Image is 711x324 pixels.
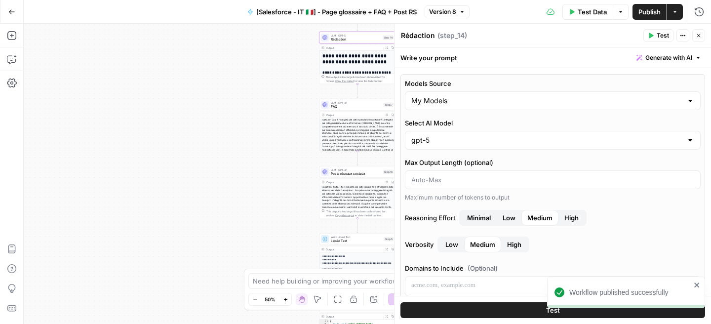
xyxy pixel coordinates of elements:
[445,240,458,249] span: Low
[357,17,358,31] g: Edge from step_1 to step_14
[383,170,394,174] div: Step 16
[470,240,495,249] span: Medium
[326,209,394,217] div: This output is too large & has been abbreviated for review. to view the full content.
[357,84,358,98] g: Edge from step_14 to step_7
[632,4,667,20] button: Publish
[326,75,394,83] div: This output is too large & has been abbreviated for review. to view the full content.
[569,287,691,297] div: Workflow published successfully
[335,214,354,217] span: Copy the output
[411,135,682,145] input: gpt-5
[265,295,276,303] span: 50%
[468,263,498,273] span: (Optional)
[425,5,470,18] button: Version 8
[558,210,585,226] button: Reasoning EffortMinimalLowMedium
[405,210,701,226] label: Reasoning Effort
[467,213,491,223] span: Minimal
[638,7,661,17] span: Publish
[405,193,701,202] div: Maximum number of tokens to output
[632,51,705,64] button: Generate with AI
[241,4,423,20] button: [Salesforce - IT 🇮🇹] - Page glossaire + FAQ + Post RS
[578,7,607,17] span: Test Data
[461,210,497,226] button: Reasoning EffortLowMediumHigh
[326,247,382,251] div: Output
[429,7,456,16] span: Version 8
[401,31,435,40] textarea: Rédaction
[357,151,358,165] g: Edge from step_7 to step_16
[497,210,521,226] button: Reasoning EffortMinimalMediumHigh
[405,79,701,88] label: Models Source
[405,118,701,128] label: Select AI Model
[383,36,394,40] div: Step 14
[335,80,354,82] span: Copy the output
[331,104,382,109] span: FAQ
[405,237,701,252] label: Verbosity
[694,281,701,289] button: close
[319,166,396,218] div: LLM · GPT-4.1Posts réseaux sociauxStep 16Output<postRS> Meta Title : integrità dei dati: sicurezz...
[411,175,694,185] input: Auto-Max
[256,7,417,17] span: [Salesforce - IT 🇮🇹] - Page glossaire + FAQ + Post RS
[326,180,382,184] div: Output
[564,213,579,223] span: High
[384,103,394,107] div: Step 7
[437,31,467,40] span: ( step_14 )
[331,171,381,176] span: Posts réseaux sociaux
[331,168,381,172] span: LLM · GPT-4.1
[657,31,669,40] span: Test
[507,240,521,249] span: High
[331,235,382,239] span: Write Liquid Text
[643,29,673,42] button: Test
[331,37,381,42] span: Rédaction
[319,99,396,151] div: LLM · GPT-4.1FAQStep 7Output<article> Cos'è l'integrità dei dati e perché è importante? L'integri...
[527,213,553,223] span: Medium
[331,239,382,243] span: Liquid Text
[395,47,711,68] div: Write your prompt
[501,237,527,252] button: VerbosityLowMedium
[645,53,692,62] span: Generate with AI
[331,34,381,38] span: LLM · GPT-5
[546,305,560,315] span: Test
[319,185,395,235] div: <postRS> Meta Title : integrità dei dati: sicurezza e affidabilità delle informazioni Meta Descri...
[326,315,382,319] div: Output
[405,158,701,167] label: Max Output Length (optional)
[357,218,358,233] g: Edge from step_16 to step_5
[326,46,382,50] div: Output
[319,320,329,323] div: 1
[503,213,515,223] span: Low
[319,118,395,158] div: <article> Cos'è l'integrità dei dati e perché è importante? L'integrità dei dati garantisce che l...
[562,4,613,20] button: Test Data
[326,320,329,323] span: Toggle code folding, rows 1 through 3
[384,237,394,242] div: Step 5
[326,113,382,117] div: Output
[331,101,382,105] span: LLM · GPT-4.1
[405,263,701,273] label: Domains to Include
[400,302,705,318] button: Test
[439,237,464,252] button: VerbosityMediumHigh
[411,96,682,106] input: My Models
